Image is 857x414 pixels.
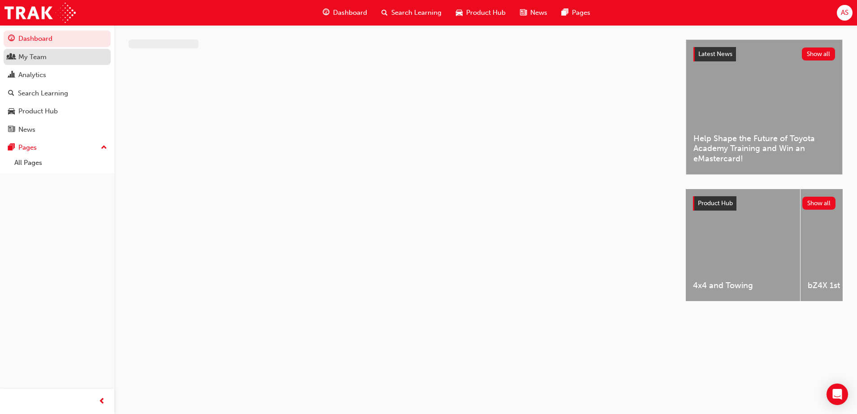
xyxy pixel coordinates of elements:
[18,88,68,99] div: Search Learning
[4,30,111,47] a: Dashboard
[4,29,111,139] button: DashboardMy TeamAnalyticsSearch LearningProduct HubNews
[562,7,568,18] span: pages-icon
[693,280,793,291] span: 4x4 and Towing
[4,103,111,120] a: Product Hub
[8,90,14,98] span: search-icon
[693,196,835,211] a: Product HubShow all
[101,142,107,154] span: up-icon
[18,125,35,135] div: News
[381,7,388,18] span: search-icon
[686,39,843,175] a: Latest NewsShow allHelp Shape the Future of Toyota Academy Training and Win an eMastercard!
[11,156,111,170] a: All Pages
[4,49,111,65] a: My Team
[802,47,835,60] button: Show all
[18,106,58,116] div: Product Hub
[4,121,111,138] a: News
[374,4,449,22] a: search-iconSearch Learning
[391,8,441,18] span: Search Learning
[530,8,547,18] span: News
[827,384,848,405] div: Open Intercom Messenger
[323,7,329,18] span: guage-icon
[686,189,800,301] a: 4x4 and Towing
[8,144,15,152] span: pages-icon
[802,197,836,210] button: Show all
[693,134,835,164] span: Help Shape the Future of Toyota Academy Training and Win an eMastercard!
[8,71,15,79] span: chart-icon
[456,7,463,18] span: car-icon
[693,47,835,61] a: Latest NewsShow all
[333,8,367,18] span: Dashboard
[8,126,15,134] span: news-icon
[18,142,37,153] div: Pages
[4,85,111,102] a: Search Learning
[18,52,47,62] div: My Team
[466,8,506,18] span: Product Hub
[449,4,513,22] a: car-iconProduct Hub
[8,108,15,116] span: car-icon
[18,70,46,80] div: Analytics
[4,139,111,156] button: Pages
[554,4,597,22] a: pages-iconPages
[316,4,374,22] a: guage-iconDashboard
[4,67,111,83] a: Analytics
[841,8,848,18] span: AS
[698,50,732,58] span: Latest News
[572,8,590,18] span: Pages
[8,53,15,61] span: people-icon
[520,7,527,18] span: news-icon
[4,3,76,23] img: Trak
[99,396,105,407] span: prev-icon
[8,35,15,43] span: guage-icon
[837,5,853,21] button: AS
[513,4,554,22] a: news-iconNews
[698,199,733,207] span: Product Hub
